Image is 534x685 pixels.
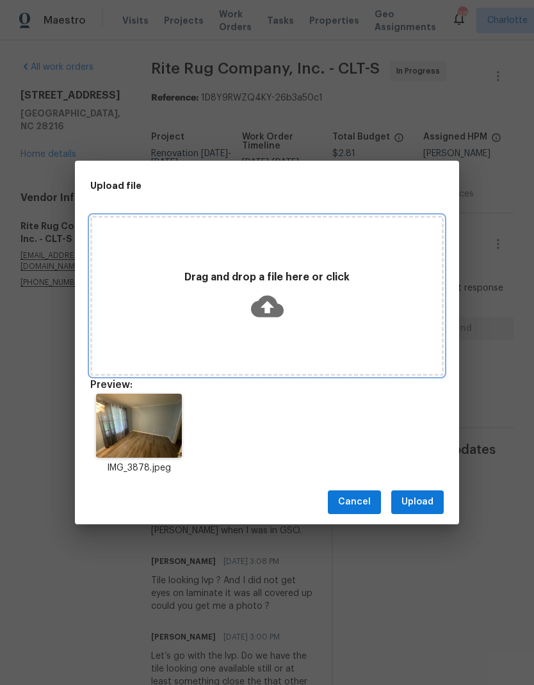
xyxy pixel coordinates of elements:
p: Drag and drop a file here or click [92,271,442,284]
span: Upload [401,494,433,510]
button: Cancel [328,490,381,514]
button: Upload [391,490,444,514]
span: Cancel [338,494,371,510]
img: 9k= [96,394,181,458]
h2: Upload file [90,179,386,193]
p: IMG_3878.jpeg [90,462,188,475]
